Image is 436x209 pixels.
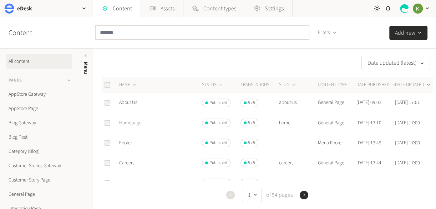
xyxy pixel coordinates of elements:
[279,173,317,193] td: pricing-new
[209,100,227,106] span: Published
[318,29,330,36] span: Filters
[6,173,72,187] a: Customer Story Page
[4,4,14,14] img: eDesk
[209,160,227,166] span: Published
[413,4,423,14] img: Keelin Terry
[248,160,255,166] span: 5 / 5
[395,139,420,146] time: [DATE] 17:00
[119,139,132,146] a: Footer
[209,180,227,186] span: Published
[361,56,430,70] button: Date updated (latest)
[279,81,296,89] button: SLUG
[356,99,381,106] time: [DATE] 09:03
[6,87,72,101] a: AppStore Gateway
[248,140,255,146] span: 5 / 5
[6,144,72,159] a: Category (Blog)
[395,179,420,186] time: [DATE] 11:57
[6,101,72,116] a: AppStore Page
[6,187,72,201] a: General Page
[248,180,255,186] span: 0 / 5
[395,99,420,106] time: [DATE] 17:01
[9,77,22,84] span: Pages
[119,81,137,89] button: NAME
[317,173,356,193] td: General Page
[240,77,279,93] th: Translations
[248,100,255,106] span: 5 / 5
[202,81,224,89] button: STATUS
[279,153,317,173] td: careers
[312,25,343,40] button: Filters
[356,179,381,186] time: [DATE] 10:57
[82,62,90,74] span: Menu
[317,113,356,133] td: General Page
[395,81,431,89] button: DATE UPDATED
[395,119,420,126] time: [DATE] 17:00
[265,190,293,199] span: of 54 pages
[356,119,381,126] time: [DATE] 13:10
[6,116,72,130] a: Blog Gateway
[209,140,227,146] span: Published
[248,120,255,126] span: 5 / 5
[317,93,356,113] td: General Page
[17,4,32,13] h2: eDesk
[356,139,381,146] time: [DATE] 13:49
[317,133,356,153] td: Menu Footer
[317,153,356,173] td: General Page
[119,119,142,126] a: Homepage
[119,179,143,186] a: Pricing New
[6,159,72,173] a: Customer Stories Gateway
[9,28,49,38] h2: Content
[389,26,427,40] button: Add new
[356,81,397,89] button: DATE PUBLISHED
[242,188,262,202] button: 1
[265,4,284,13] span: Settings
[317,77,356,93] th: CONTENT TYPE
[203,4,236,13] span: Content types
[279,113,317,133] td: home
[119,99,137,106] a: About Us
[119,159,135,166] a: Careers
[6,54,72,69] a: All content
[209,120,227,126] span: Published
[279,93,317,113] td: about-us
[6,130,72,144] a: Blog Post
[395,159,420,166] time: [DATE] 17:00
[356,159,381,166] time: [DATE] 13:44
